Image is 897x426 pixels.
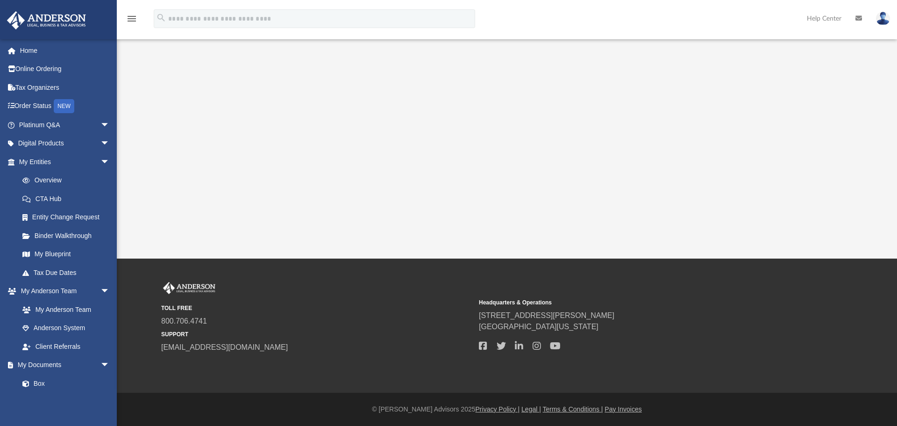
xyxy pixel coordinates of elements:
img: User Pic [876,12,890,25]
span: arrow_drop_down [100,356,119,375]
a: Meeting Minutes [13,393,119,412]
a: Box [13,374,114,393]
span: arrow_drop_down [100,282,119,301]
a: Platinum Q&Aarrow_drop_down [7,116,124,134]
a: Privacy Policy | [476,405,520,413]
a: Pay Invoices [605,405,641,413]
a: Digital Productsarrow_drop_down [7,134,124,153]
a: Client Referrals [13,337,119,356]
a: Anderson System [13,319,119,338]
a: My Anderson Teamarrow_drop_down [7,282,119,301]
small: Headquarters & Operations [479,298,790,307]
a: 800.706.4741 [161,317,207,325]
a: Order StatusNEW [7,97,124,116]
small: SUPPORT [161,330,472,339]
span: arrow_drop_down [100,116,119,135]
a: Tax Due Dates [13,263,124,282]
span: arrow_drop_down [100,134,119,153]
a: Online Ordering [7,60,124,79]
img: Anderson Advisors Platinum Portal [161,282,217,294]
i: menu [126,13,137,24]
small: TOLL FREE [161,304,472,312]
a: [STREET_ADDRESS][PERSON_NAME] [479,311,614,319]
a: Tax Organizers [7,78,124,97]
a: menu [126,18,137,24]
a: My Documentsarrow_drop_down [7,356,119,375]
span: arrow_drop_down [100,152,119,172]
a: Entity Change Request [13,208,124,227]
div: NEW [54,99,74,113]
a: Overview [13,171,124,190]
div: © [PERSON_NAME] Advisors 2025 [117,404,897,414]
a: [GEOGRAPHIC_DATA][US_STATE] [479,323,598,331]
a: My Anderson Team [13,300,114,319]
a: Home [7,41,124,60]
a: My Entitiesarrow_drop_down [7,152,124,171]
img: Anderson Advisors Platinum Portal [4,11,89,29]
a: CTA Hub [13,189,124,208]
a: [EMAIL_ADDRESS][DOMAIN_NAME] [161,343,288,351]
a: Terms & Conditions | [543,405,603,413]
a: My Blueprint [13,245,119,264]
i: search [156,13,166,23]
a: Legal | [521,405,541,413]
a: Binder Walkthrough [13,226,124,245]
